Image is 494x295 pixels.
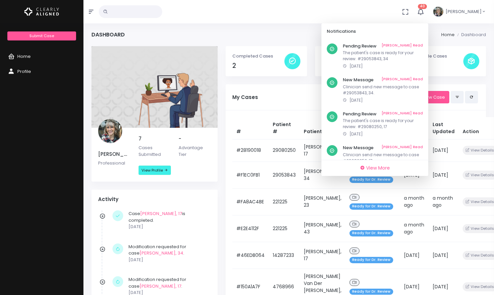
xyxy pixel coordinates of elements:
[269,242,300,269] td: 14287233
[129,210,208,230] div: Case is completed.
[17,68,31,75] span: Profile
[429,162,459,188] td: [DATE]
[321,107,428,141] a: Pending Review[PERSON_NAME] ReadThe patient's case is ready for your review. #29080250, 17[DATE]
[324,163,426,173] a: View More
[343,111,423,117] h6: Pending Review
[418,4,427,9] span: 40
[432,6,444,18] img: Header Avatar
[429,215,459,242] td: [DATE]
[139,144,171,158] p: Cases Submitted
[321,23,428,176] div: 40
[382,77,423,83] a: [PERSON_NAME] Read
[232,53,284,60] p: Completed Cases
[349,257,393,263] span: Ready for Dr. Review
[321,39,428,74] a: Pending Review[PERSON_NAME] ReadThe patient's case is ready for your review. #29053843, 34[DATE]
[300,242,345,269] td: [PERSON_NAME], 17
[24,5,59,19] img: Logo Horizontal
[300,188,345,215] td: [PERSON_NAME], 23
[349,177,393,183] span: Ready for Dr. Review
[455,31,486,38] li: Dashboard
[411,53,463,60] p: Available Cases
[400,242,429,269] td: [DATE]
[429,188,459,215] td: a month ago
[232,242,269,269] td: #46EDB064
[429,242,459,269] td: [DATE]
[269,188,300,215] td: 221225
[343,145,423,151] h6: New Message
[343,84,423,96] p: Clinician send new message to case #29053843, 34.
[349,63,363,69] span: [DATE]
[179,136,211,142] h5: -
[349,97,363,103] span: [DATE]
[179,144,211,158] p: Advantage Tier
[300,162,345,188] td: [PERSON_NAME], 34
[343,77,423,83] h6: New Message
[98,160,131,167] p: Professional
[17,53,31,60] span: Home
[400,215,429,242] td: a month ago
[129,223,208,230] p: [DATE]
[139,166,171,175] a: View Profile
[321,141,428,175] a: New Message[PERSON_NAME] ReadClinician send new message to case #29080250, 17.
[400,188,429,215] td: a month ago
[232,139,269,162] td: #28190018
[349,203,393,210] span: Ready for Dr. Review
[269,139,300,162] td: 29080250
[139,136,171,142] h5: 7
[446,8,482,15] span: [PERSON_NAME]
[343,152,423,164] p: Clinician send new message to case #29080250, 17.
[140,250,183,256] a: [PERSON_NAME], 34
[232,188,269,215] td: #FA8AC4BE
[300,117,345,139] th: Patient
[140,210,182,217] a: [PERSON_NAME], 17
[140,283,181,289] a: [PERSON_NAME], 17
[349,230,393,236] span: Ready for Dr. Review
[343,50,423,62] p: The patient's case is ready for your review. #29053843, 34
[343,118,423,130] p: The patient's case is ready for your review. #29080250, 17
[343,43,423,49] h6: Pending Review
[269,117,300,139] th: Patient #
[232,117,269,139] th: #
[129,257,208,263] p: [DATE]
[98,196,211,202] h4: Activity
[441,31,455,38] li: Home
[349,289,393,295] span: Ready for Dr. Review
[429,117,459,139] th: Last Updated
[232,162,269,188] td: #F1EC0FB1
[300,139,345,162] td: [PERSON_NAME], 17
[269,215,300,242] td: 221225
[327,29,415,34] h6: Notifications
[366,165,390,171] span: View More
[98,151,131,157] h5: [PERSON_NAME]
[232,62,284,70] h4: 2
[129,243,208,263] div: Modification requested for case .
[232,215,269,242] td: #E2E4112F
[321,73,428,107] a: New Message[PERSON_NAME] ReadClinician send new message to case #29053843, 34.[DATE]
[232,94,402,100] h5: My Cases
[91,31,125,38] h4: Dashboard
[382,111,423,117] a: [PERSON_NAME] Read
[7,31,76,40] a: Submit Case
[349,131,363,137] span: [DATE]
[321,39,428,160] div: scrollable content
[382,145,423,151] a: [PERSON_NAME] Read
[411,62,463,70] h4: -3
[269,162,300,188] td: 29053843
[429,139,459,162] td: [DATE]
[300,215,345,242] td: [PERSON_NAME], 43
[29,33,54,38] span: Submit Case
[382,43,423,49] a: [PERSON_NAME] Read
